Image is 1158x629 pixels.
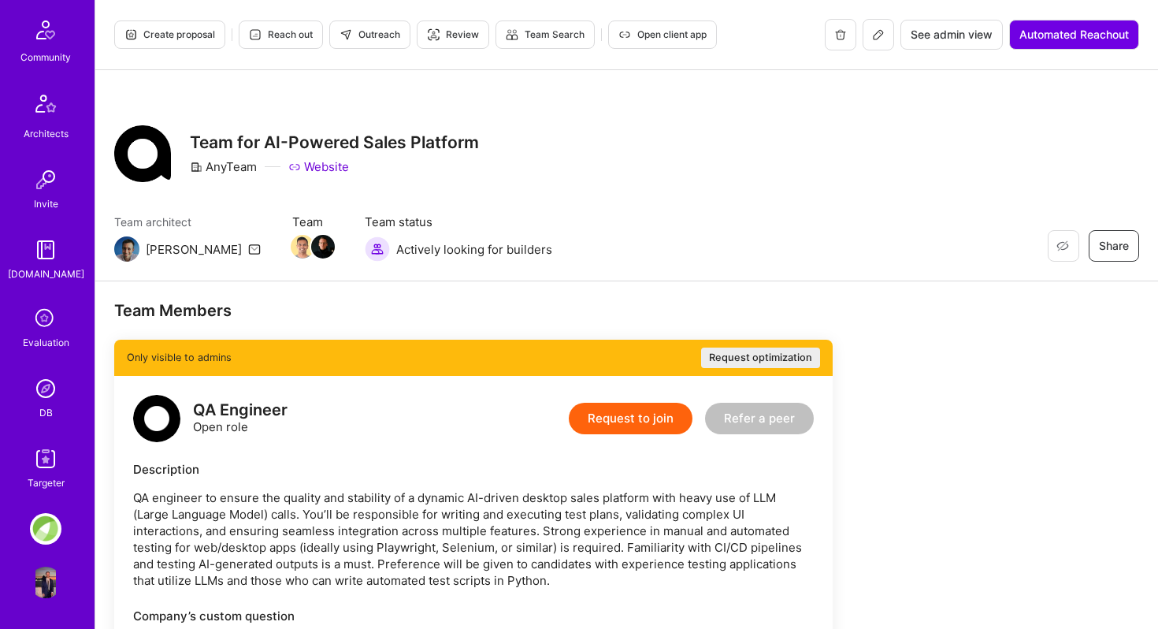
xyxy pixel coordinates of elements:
[427,28,440,41] i: icon Targeter
[20,49,71,65] div: Community
[506,28,585,42] span: Team Search
[329,20,410,49] button: Outreach
[30,567,61,598] img: User Avatar
[900,20,1003,50] button: See admin view
[396,241,552,258] span: Actively looking for builders
[34,195,58,212] div: Invite
[340,28,400,42] span: Outreach
[495,20,595,49] button: Team Search
[1099,238,1129,254] span: Share
[618,28,707,42] span: Open client app
[30,513,61,545] img: Anderson Global: Product Lead for Global Expansion
[30,373,61,404] img: Admin Search
[288,158,349,175] a: Website
[114,340,833,376] div: Only visible to admins
[1019,27,1129,43] span: Automated Reachout
[114,236,139,262] img: Team Architect
[248,243,261,255] i: icon Mail
[124,28,215,42] span: Create proposal
[124,28,137,41] i: icon Proposal
[30,443,61,475] img: Skill Targeter
[27,11,65,49] img: Community
[569,403,692,434] button: Request to join
[365,214,552,230] span: Team status
[31,304,61,334] i: icon SelectionTeam
[24,125,69,142] div: Architects
[417,20,489,49] button: Review
[114,125,171,182] img: Company Logo
[1009,20,1139,50] button: Automated Reachout
[133,489,814,589] p: QA engineer to ensure the quality and stability of a dynamic AI-driven desktop sales platform wit...
[239,20,323,49] button: Reach out
[114,214,261,230] span: Team architect
[427,28,479,42] span: Review
[291,235,314,259] img: Team Member Avatar
[313,233,333,260] a: Team Member Avatar
[193,402,288,435] div: Open role
[1056,240,1069,252] i: icon EyeClosed
[30,164,61,195] img: Invite
[39,404,53,421] div: DB
[701,348,820,368] button: Request optimization
[27,87,65,125] img: Architects
[292,233,313,260] a: Team Member Avatar
[911,27,993,43] span: See admin view
[26,567,65,598] a: User Avatar
[705,403,814,434] button: Refer a peer
[190,161,202,173] i: icon CompanyGray
[23,334,69,351] div: Evaluation
[133,608,814,624] div: Company’s custom question
[146,241,242,258] div: [PERSON_NAME]
[311,235,335,259] img: Team Member Avatar
[193,402,288,419] div: QA Engineer
[249,28,313,42] span: Reach out
[365,236,390,262] img: Actively looking for builders
[8,266,84,282] div: [DOMAIN_NAME]
[30,234,61,266] img: guide book
[114,300,833,321] div: Team Members
[190,132,479,152] h3: Team for AI-Powered Sales Platform
[133,395,180,442] img: logo
[133,461,814,478] div: Description
[1089,230,1139,262] button: Share
[28,475,65,491] div: Targeter
[114,20,225,49] button: Create proposal
[292,214,333,230] span: Team
[26,513,65,545] a: Anderson Global: Product Lead for Global Expansion
[190,158,257,175] div: AnyTeam
[608,20,717,49] button: Open client app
